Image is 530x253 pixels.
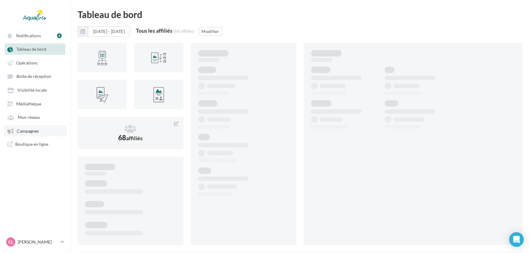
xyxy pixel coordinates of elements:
a: Opérations [4,57,67,68]
a: Mon réseau [4,112,67,123]
div: Tous les affiliés [136,28,172,33]
a: Visibilité locale [4,84,67,95]
a: Boutique en ligne [4,139,67,149]
button: [DATE] - [DATE] [88,26,130,37]
span: Mon réseau [18,115,40,120]
span: Boutique en ligne [15,141,48,147]
button: Notifications 4 [4,30,64,41]
span: 68 [118,134,143,142]
div: (68 affiliés) [173,29,194,34]
span: affiliés [126,135,143,141]
a: Boîte de réception [4,71,67,82]
button: [DATE] - [DATE] [78,26,130,37]
div: Open Intercom Messenger [509,232,524,247]
span: Boîte de réception [16,74,51,79]
a: Campagnes [4,125,67,136]
div: 4 [57,33,62,38]
p: [PERSON_NAME] [18,239,58,245]
span: Notifications [16,33,41,38]
div: Tableau de bord [78,10,523,19]
a: Médiathèque [4,98,67,109]
span: Visibilité locale [17,88,47,93]
a: Tableau de bord [4,43,67,54]
button: Modifier [199,27,222,36]
span: Opérations [16,60,38,65]
span: Médiathèque [16,101,41,106]
span: CL [8,239,13,245]
span: Tableau de bord [16,47,46,52]
a: CL [PERSON_NAME] [5,236,65,248]
span: Campagnes [17,128,39,134]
